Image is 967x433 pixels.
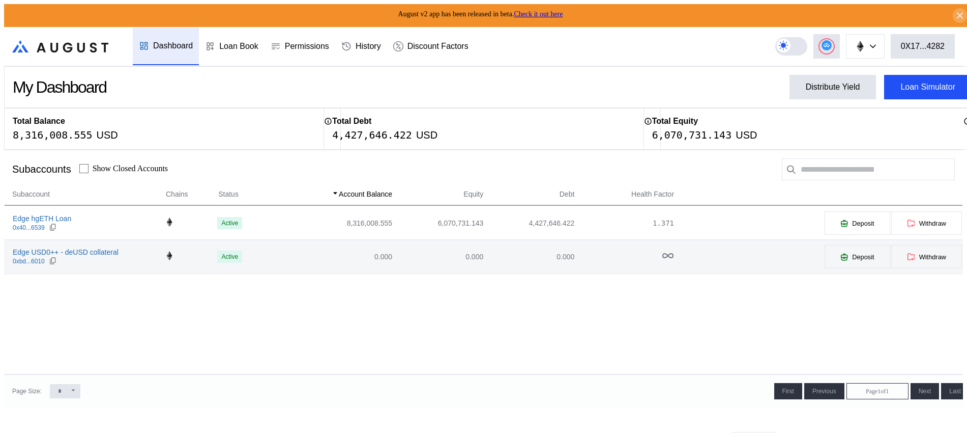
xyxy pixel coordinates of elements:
[736,129,757,141] div: USD
[560,189,575,200] span: Debt
[514,10,563,18] a: Check it out here
[806,83,860,92] div: Distribute Yield
[774,383,802,399] button: First
[855,41,866,52] img: chain logo
[484,206,575,240] td: 4,427,646.422
[339,189,392,200] span: Account Balance
[852,253,874,261] span: Deposit
[13,129,93,141] div: 8,316,008.555
[97,129,118,141] div: USD
[789,75,876,99] button: Distribute Yield
[332,129,412,141] div: 4,427,646.422
[782,388,794,395] span: First
[652,117,698,126] h2: Total Equity
[335,28,387,65] a: History
[13,224,45,231] div: 0x40...6539
[891,34,955,59] button: 0X17...4282
[12,164,71,175] div: Subaccounts
[398,10,563,18] span: August v2 app has been released in beta.
[12,189,50,200] span: Subaccount
[919,220,946,227] span: Withdraw
[93,164,168,173] label: Show Closed Accounts
[919,388,931,395] span: Next
[846,34,885,59] button: chain logo
[652,129,732,141] div: 6,070,731.143
[166,189,188,200] span: Chains
[13,78,106,97] div: My Dashboard
[631,189,674,200] span: Health Factor
[393,240,484,274] td: 0.000
[416,129,437,141] div: USD
[463,189,483,200] span: Equity
[12,388,42,395] div: Page Size:
[949,388,961,395] span: Last
[575,206,675,240] td: 1.371
[219,42,258,51] div: Loan Book
[901,42,945,51] div: 0X17...4282
[272,240,393,274] td: 0.000
[891,211,962,235] button: Withdraw
[900,83,955,92] div: Loan Simulator
[13,214,71,223] div: Edge hgETH Loan
[387,28,475,65] a: Discount Factors
[911,383,940,399] button: Next
[356,42,381,51] div: History
[221,220,238,227] div: Active
[824,211,890,235] button: Deposit
[866,388,889,395] span: Page 1 of 1
[13,117,65,126] h2: Total Balance
[199,28,265,65] a: Loan Book
[13,248,119,257] div: Edge USD0++ - deUSD collateral
[285,42,329,51] div: Permissions
[891,245,962,269] button: Withdraw
[919,253,946,261] span: Withdraw
[133,28,199,65] a: Dashboard
[484,240,575,274] td: 0.000
[153,41,193,50] div: Dashboard
[852,220,874,227] span: Deposit
[272,206,393,240] td: 8,316,008.555
[221,253,238,260] div: Active
[407,42,468,51] div: Discount Factors
[165,251,174,260] img: chain logo
[165,218,174,227] img: chain logo
[13,258,45,265] div: 0xbd...6010
[393,206,484,240] td: 6,070,731.143
[804,383,844,399] button: Previous
[824,245,890,269] button: Deposit
[332,117,371,126] h2: Total Debt
[265,28,335,65] a: Permissions
[218,189,239,200] span: Status
[812,388,836,395] span: Previous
